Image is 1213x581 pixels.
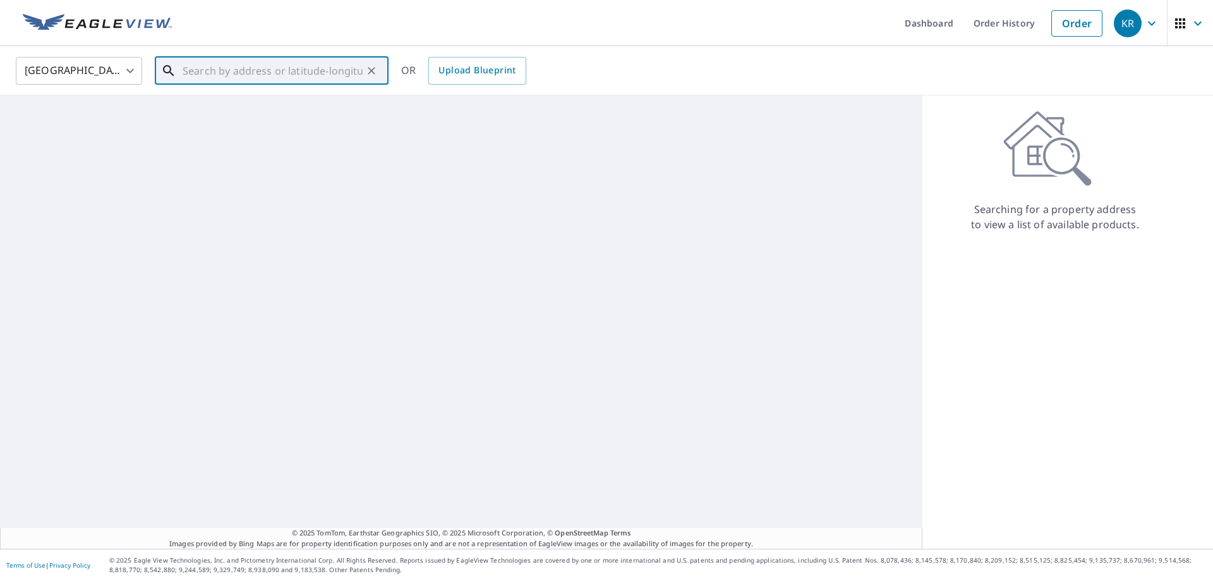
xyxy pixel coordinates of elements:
[16,53,142,89] div: [GEOGRAPHIC_DATA]
[23,14,172,33] img: EV Logo
[49,561,90,570] a: Privacy Policy
[183,53,363,89] input: Search by address or latitude-longitude
[1051,10,1102,37] a: Order
[555,528,608,537] a: OpenStreetMap
[363,62,380,80] button: Clear
[6,561,45,570] a: Terms of Use
[970,202,1140,232] p: Searching for a property address to view a list of available products.
[109,556,1207,575] p: © 2025 Eagle View Technologies, Inc. and Pictometry International Corp. All Rights Reserved. Repo...
[610,528,631,537] a: Terms
[428,57,526,85] a: Upload Blueprint
[1114,9,1142,37] div: KR
[6,561,90,569] p: |
[292,528,631,539] span: © 2025 TomTom, Earthstar Geographics SIO, © 2025 Microsoft Corporation, ©
[438,63,516,78] span: Upload Blueprint
[401,57,526,85] div: OR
